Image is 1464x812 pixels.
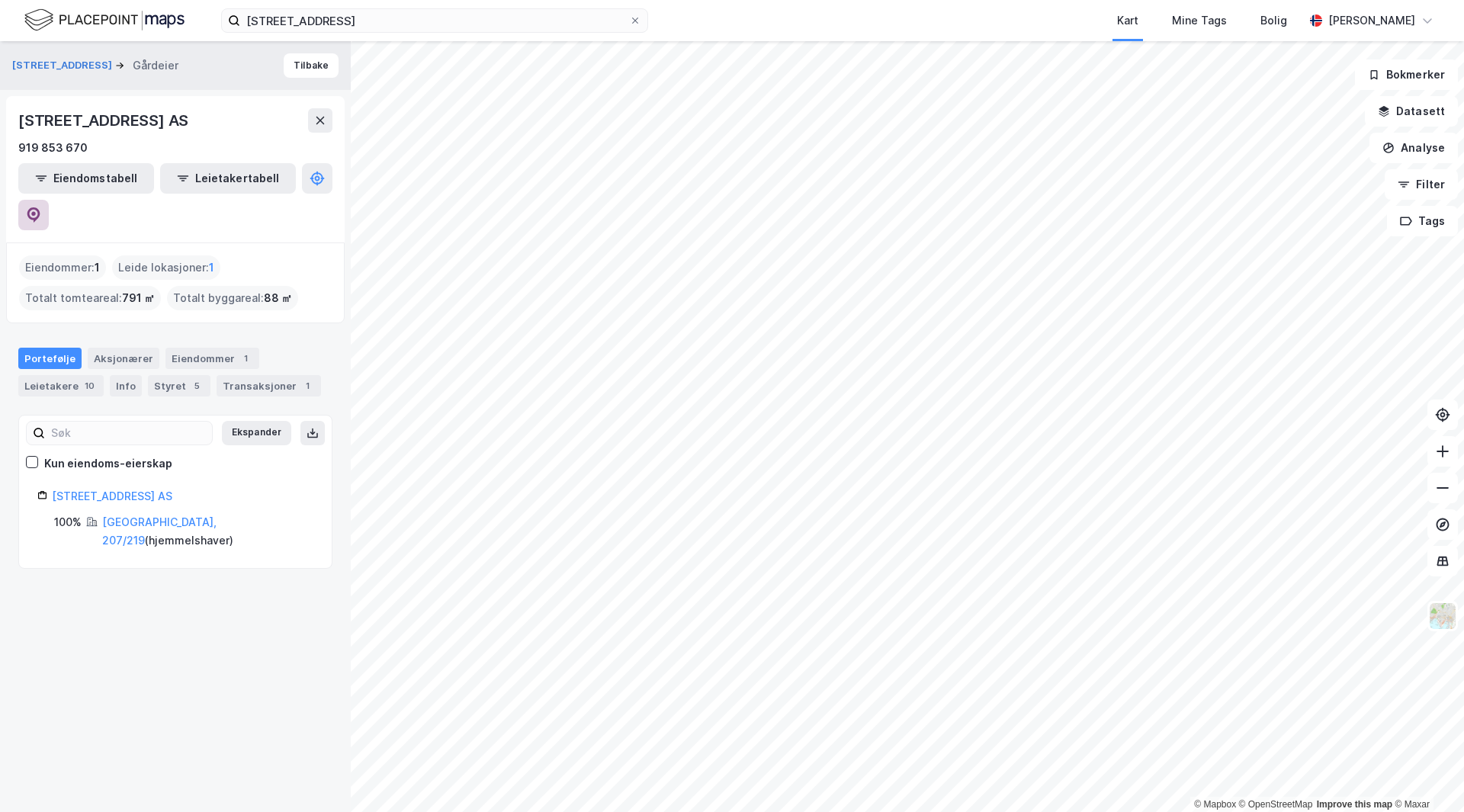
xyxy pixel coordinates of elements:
div: Transaksjoner [217,375,321,396]
img: Z [1428,602,1457,631]
a: Mapbox [1194,799,1236,810]
button: Tilbake [284,53,339,78]
div: 1 [300,378,315,393]
div: 1 [238,351,253,366]
div: 100% [54,513,82,531]
div: Gårdeier [133,56,178,75]
button: Ekspander [222,421,291,445]
button: [STREET_ADDRESS] [12,58,115,73]
input: Søk [45,422,212,445]
button: Leietakertabell [160,163,296,194]
div: Leide lokasjoner : [112,255,220,280]
div: 10 [82,378,98,393]
div: Eiendommer : [19,255,106,280]
button: Filter [1385,169,1458,200]
a: [GEOGRAPHIC_DATA], 207/219 [102,515,217,547]
button: Datasett [1365,96,1458,127]
a: [STREET_ADDRESS] AS [52,489,172,502]
div: 5 [189,378,204,393]
div: Totalt byggareal : [167,286,298,310]
button: Tags [1387,206,1458,236]
button: Eiendomstabell [18,163,154,194]
div: Bolig [1260,11,1287,30]
div: Kart [1117,11,1138,30]
div: [PERSON_NAME] [1328,11,1415,30]
input: Søk på adresse, matrikkel, gårdeiere, leietakere eller personer [240,9,629,32]
div: Info [110,375,142,396]
div: Styret [148,375,210,396]
img: logo.f888ab2527a4732fd821a326f86c7f29.svg [24,7,185,34]
span: 791 ㎡ [122,289,155,307]
div: [STREET_ADDRESS] AS [18,108,191,133]
a: Improve this map [1317,799,1392,810]
div: Portefølje [18,348,82,369]
div: Eiendommer [165,348,259,369]
div: Mine Tags [1172,11,1227,30]
div: ( hjemmelshaver ) [102,513,313,550]
button: Bokmerker [1355,59,1458,90]
a: OpenStreetMap [1239,799,1313,810]
div: Aksjonærer [88,348,159,369]
div: 919 853 670 [18,139,88,157]
span: 1 [209,258,214,277]
iframe: Chat Widget [1388,739,1464,812]
div: Kun eiendoms-eierskap [44,454,172,473]
div: Leietakere [18,375,104,396]
div: Totalt tomteareal : [19,286,161,310]
span: 1 [95,258,100,277]
button: Analyse [1369,133,1458,163]
div: Kontrollprogram for chat [1388,739,1464,812]
span: 88 ㎡ [264,289,292,307]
